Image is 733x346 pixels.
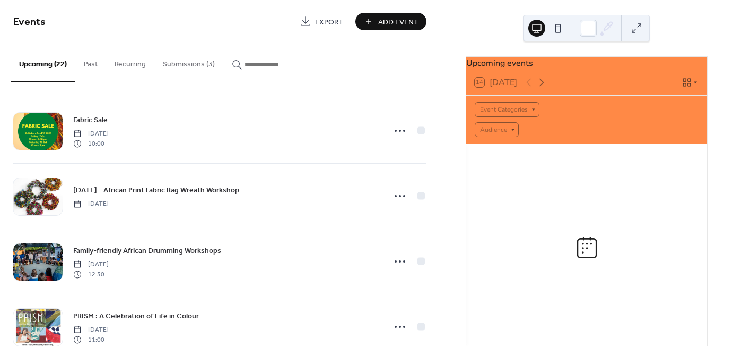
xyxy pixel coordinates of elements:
[75,43,106,81] button: Past
[73,260,109,269] span: [DATE]
[378,16,418,28] span: Add Event
[73,311,199,322] span: PRISM : A Celebration of Life in Colour
[73,310,199,322] a: PRISM : A Celebration of Life in Colour
[73,325,109,335] span: [DATE]
[73,139,109,148] span: 10:00
[73,269,109,279] span: 12:30
[106,43,154,81] button: Recurring
[154,43,223,81] button: Submissions (3)
[73,115,108,126] span: Fabric Sale
[292,13,351,30] a: Export
[73,335,109,344] span: 11:00
[73,244,221,257] a: Family-friendly African Drumming Workshops
[73,129,109,139] span: [DATE]
[73,246,221,257] span: Family-friendly African Drumming Workshops
[73,199,109,209] span: [DATE]
[13,12,46,32] span: Events
[11,43,75,82] button: Upcoming (22)
[315,16,343,28] span: Export
[355,13,426,30] button: Add Event
[73,184,239,196] a: [DATE] - African Print Fabric Rag Wreath Workshop
[466,57,707,70] div: Upcoming events
[73,114,108,126] a: Fabric Sale
[73,185,239,196] span: [DATE] - African Print Fabric Rag Wreath Workshop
